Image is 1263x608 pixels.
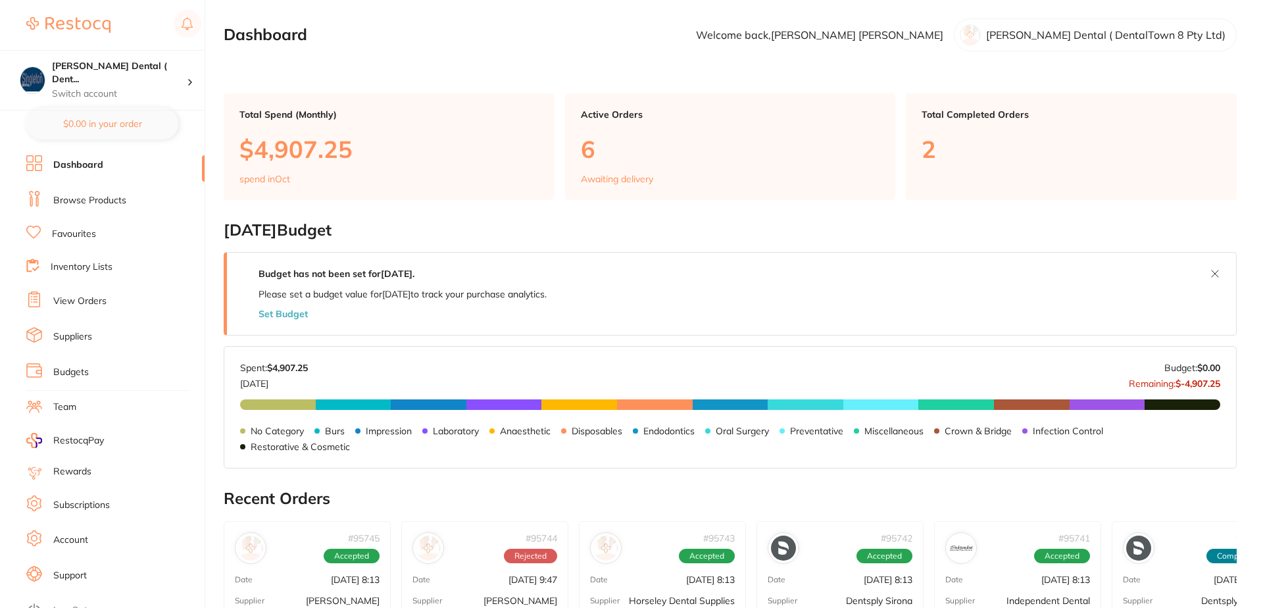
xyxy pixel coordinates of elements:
[238,536,263,561] img: Henry Schein Halas
[251,426,304,436] p: No Category
[348,533,380,544] p: # 95745
[51,261,112,274] a: Inventory Lists
[881,533,912,544] p: # 95742
[846,595,912,606] p: Dentsply Sirona
[686,574,735,585] p: [DATE] 8:13
[1164,363,1220,373] p: Budget:
[53,465,91,478] a: Rewards
[643,426,695,436] p: Endodontics
[52,60,187,86] h4: Singleton Dental ( DentalTown 8 Pty Ltd)
[53,569,87,582] a: Support
[52,88,187,101] p: Switch account
[26,17,111,33] img: Restocq Logo
[251,442,350,452] p: Restorative & Cosmetic
[259,309,308,319] button: Set Budget
[1197,362,1220,374] strong: $0.00
[53,159,103,172] a: Dashboard
[1123,575,1141,584] p: Date
[224,490,1237,508] h2: Recent Orders
[856,549,912,563] span: Accepted
[240,363,308,373] p: Spent:
[306,595,380,606] p: [PERSON_NAME]
[696,29,943,41] p: Welcome back, [PERSON_NAME] [PERSON_NAME]
[267,362,308,374] strong: $4,907.25
[433,426,479,436] p: Laboratory
[508,574,557,585] p: [DATE] 9:47
[366,426,412,436] p: Impression
[565,93,896,200] a: Active Orders6Awaiting delivery
[922,136,1221,163] p: 2
[864,574,912,585] p: [DATE] 8:13
[224,93,555,200] a: Total Spend (Monthly)$4,907.25spend inOct
[590,596,620,605] p: Supplier
[581,136,880,163] p: 6
[416,536,441,561] img: Adam Dental
[239,136,539,163] p: $4,907.25
[581,174,653,184] p: Awaiting delivery
[53,434,104,447] span: RestocqPay
[26,433,42,448] img: RestocqPay
[1129,373,1220,389] p: Remaining:
[53,330,92,343] a: Suppliers
[526,533,557,544] p: # 95744
[1041,574,1090,585] p: [DATE] 8:13
[26,108,178,139] button: $0.00 in your order
[679,549,735,563] span: Accepted
[922,109,1221,120] p: Total Completed Orders
[1034,549,1090,563] span: Accepted
[26,433,104,448] a: RestocqPay
[945,596,975,605] p: Supplier
[703,533,735,544] p: # 95743
[412,575,430,584] p: Date
[771,536,796,561] img: Dentsply Sirona
[986,29,1226,41] p: [PERSON_NAME] Dental ( DentalTown 8 Pty Ltd)
[224,221,1237,240] h2: [DATE] Budget
[1126,536,1151,561] img: Dentsply Sirona
[572,426,622,436] p: Disposables
[53,534,88,547] a: Account
[629,595,735,606] p: Horseley Dental Supplies
[716,426,769,436] p: Oral Surgery
[224,26,307,44] h2: Dashboard
[864,426,924,436] p: Miscellaneous
[52,228,96,241] a: Favourites
[949,536,974,561] img: Independent Dental
[240,373,308,389] p: [DATE]
[239,174,290,184] p: spend in Oct
[906,93,1237,200] a: Total Completed Orders2
[590,575,608,584] p: Date
[324,549,380,563] span: Accepted
[1058,533,1090,544] p: # 95741
[1176,378,1220,390] strong: $-4,907.25
[1033,426,1103,436] p: Infection Control
[768,575,785,584] p: Date
[53,499,110,512] a: Subscriptions
[53,366,89,379] a: Budgets
[768,596,797,605] p: Supplier
[53,295,107,308] a: View Orders
[412,596,442,605] p: Supplier
[259,289,547,299] p: Please set a budget value for [DATE] to track your purchase analytics.
[483,595,557,606] p: [PERSON_NAME]
[1006,595,1090,606] p: Independent Dental
[325,426,345,436] p: Burs
[790,426,843,436] p: Preventative
[53,401,76,414] a: Team
[1123,596,1152,605] p: Supplier
[331,574,380,585] p: [DATE] 8:13
[26,10,111,40] a: Restocq Logo
[581,109,880,120] p: Active Orders
[53,194,126,207] a: Browse Products
[235,575,253,584] p: Date
[593,536,618,561] img: Horseley Dental Supplies
[20,67,45,91] img: Singleton Dental ( DentalTown 8 Pty Ltd)
[945,575,963,584] p: Date
[235,596,264,605] p: Supplier
[504,549,557,563] span: Rejected
[239,109,539,120] p: Total Spend (Monthly)
[945,426,1012,436] p: Crown & Bridge
[259,268,414,280] strong: Budget has not been set for [DATE] .
[500,426,551,436] p: Anaesthetic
